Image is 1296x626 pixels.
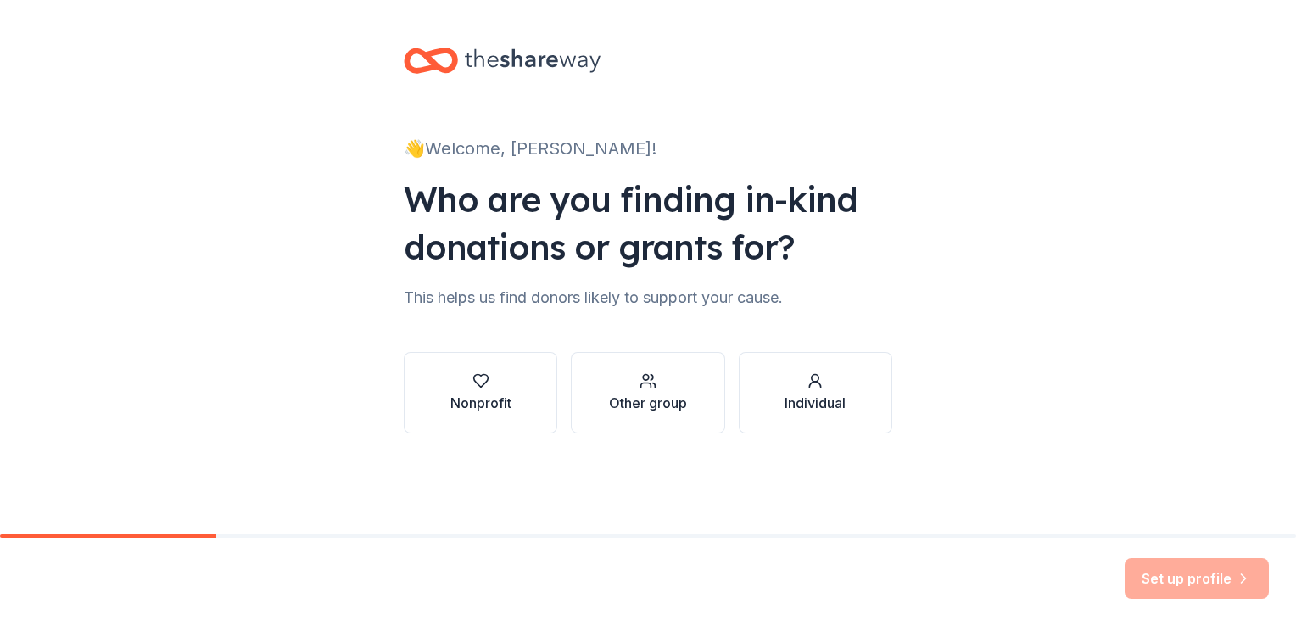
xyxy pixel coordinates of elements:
button: Other group [571,352,724,433]
div: Other group [609,393,687,413]
div: Nonprofit [450,393,511,413]
div: This helps us find donors likely to support your cause. [404,284,892,311]
div: Who are you finding in-kind donations or grants for? [404,176,892,271]
div: Individual [785,393,846,413]
button: Nonprofit [404,352,557,433]
div: 👋 Welcome, [PERSON_NAME]! [404,135,892,162]
button: Individual [739,352,892,433]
